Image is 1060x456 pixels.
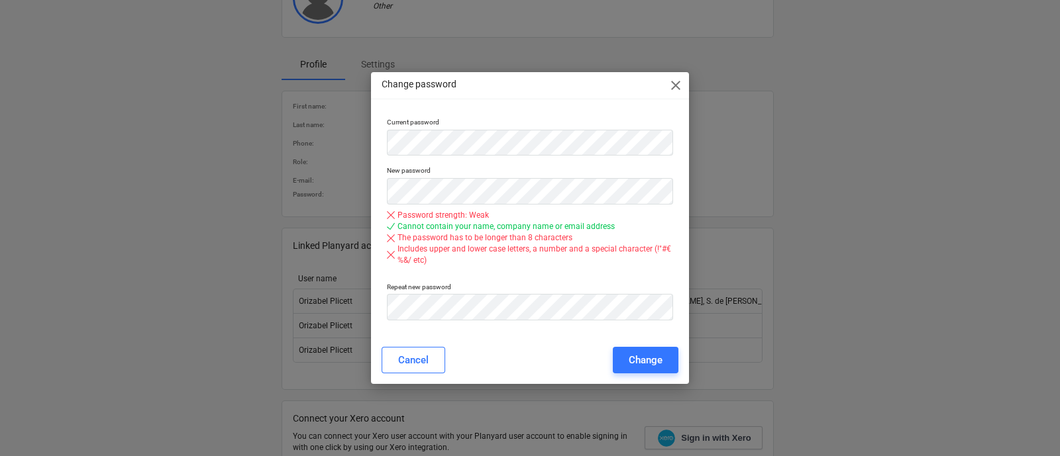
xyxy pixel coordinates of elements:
[387,118,673,129] p: Current password
[397,232,572,244] div: The password has to be longer than 8 characters
[387,166,673,177] p: New password
[994,392,1060,456] iframe: Chat Widget
[994,392,1060,456] div: Widget de chat
[387,283,673,294] p: Repeat new password
[382,347,445,373] button: Cancel
[629,351,662,369] div: Change
[668,77,684,93] span: close
[398,351,429,369] div: Cancel
[382,77,456,91] p: Change password
[397,210,489,221] div: Password strength: Weak
[397,244,673,266] div: Includes upper and lower case letters, a number and a special character (!"#€%&/ etc)
[397,221,615,232] div: Cannot contain your name, company name or email address
[613,347,678,373] button: Change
